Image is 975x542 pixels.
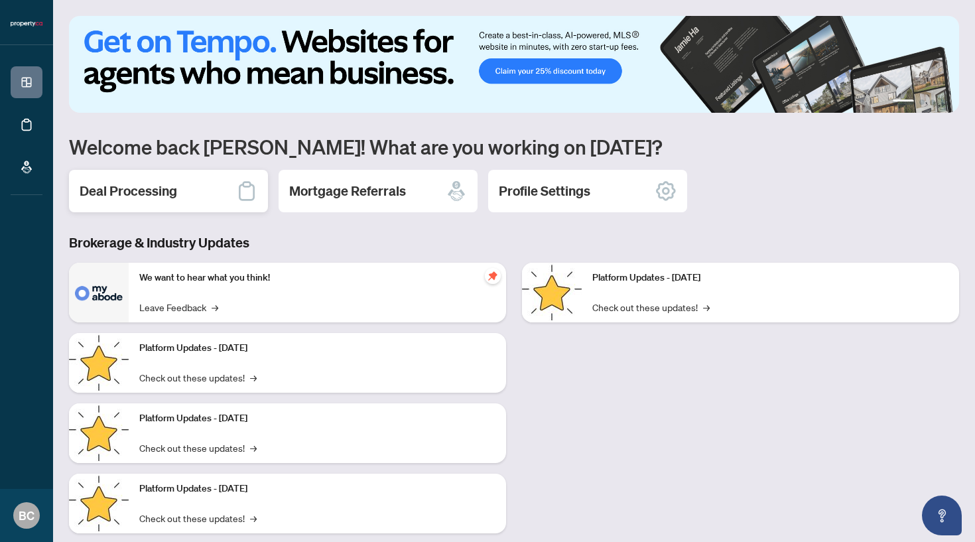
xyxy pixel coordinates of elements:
[69,403,129,463] img: Platform Updates - July 21, 2025
[139,440,257,455] a: Check out these updates!→
[499,182,590,200] h2: Profile Settings
[69,16,959,113] img: Slide 0
[922,496,962,535] button: Open asap
[11,20,42,28] img: logo
[139,511,257,525] a: Check out these updates!→
[522,263,582,322] img: Platform Updates - June 23, 2025
[139,411,495,426] p: Platform Updates - [DATE]
[592,271,948,285] p: Platform Updates - [DATE]
[250,370,257,385] span: →
[139,482,495,496] p: Platform Updates - [DATE]
[485,268,501,284] span: pushpin
[139,341,495,356] p: Platform Updates - [DATE]
[69,474,129,533] img: Platform Updates - July 8, 2025
[69,263,129,322] img: We want to hear what you think!
[592,300,710,314] a: Check out these updates!→
[250,440,257,455] span: →
[69,134,959,159] h1: Welcome back [PERSON_NAME]! What are you working on [DATE]?
[139,271,495,285] p: We want to hear what you think!
[69,234,959,252] h3: Brokerage & Industry Updates
[919,100,925,105] button: 2
[893,100,914,105] button: 1
[930,100,935,105] button: 3
[139,370,257,385] a: Check out these updates!→
[69,333,129,393] img: Platform Updates - September 16, 2025
[703,300,710,314] span: →
[289,182,406,200] h2: Mortgage Referrals
[139,300,218,314] a: Leave Feedback→
[212,300,218,314] span: →
[80,182,177,200] h2: Deal Processing
[19,506,34,525] span: BC
[941,100,946,105] button: 4
[250,511,257,525] span: →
